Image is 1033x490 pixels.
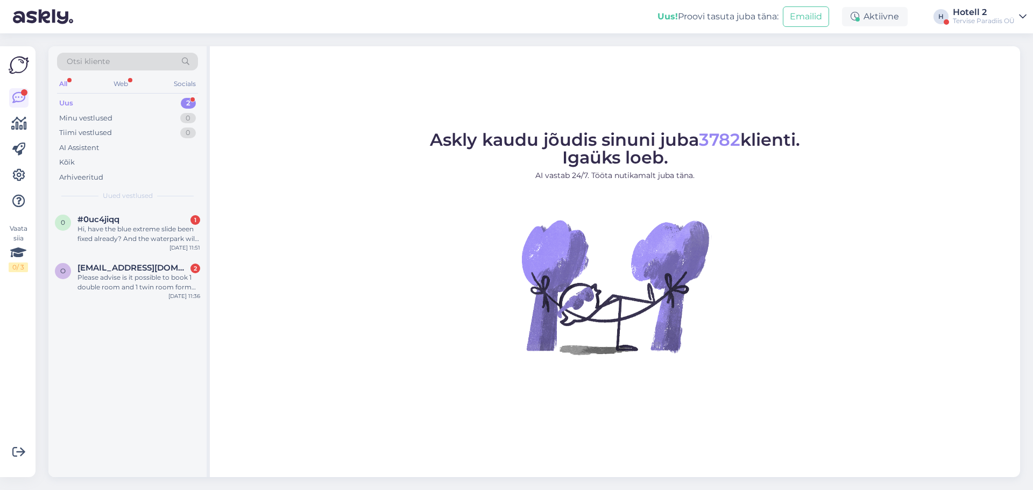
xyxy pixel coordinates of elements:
[430,170,800,181] p: AI vastab 24/7. Tööta nutikamalt juba täna.
[842,7,908,26] div: Aktiivne
[60,267,66,275] span: o
[783,6,829,27] button: Emailid
[77,263,189,273] span: olgai.mihailovai@gmail.com
[57,77,69,91] div: All
[61,218,65,226] span: 0
[518,190,712,384] img: No Chat active
[953,8,1027,25] a: Hotell 2Tervise Paradiis OÜ
[172,77,198,91] div: Socials
[953,8,1015,17] div: Hotell 2
[111,77,130,91] div: Web
[657,10,779,23] div: Proovi tasuta juba täna:
[190,264,200,273] div: 2
[181,98,196,109] div: 2
[9,224,28,272] div: Vaata siia
[77,215,119,224] span: #0uc4jiqq
[933,9,949,24] div: H
[59,157,75,168] div: Kõik
[9,55,29,75] img: Askly Logo
[103,191,153,201] span: Uued vestlused
[180,127,196,138] div: 0
[169,244,200,252] div: [DATE] 11:51
[77,224,200,244] div: Hi, have the blue extreme slide been fixed already? And the waterpark will work [DATE]?
[59,172,103,183] div: Arhiveeritud
[430,129,800,168] span: Askly kaudu jõudis sinuni juba klienti. Igaüks loeb.
[59,113,112,124] div: Minu vestlused
[59,98,73,109] div: Uus
[59,143,99,153] div: AI Assistent
[67,56,110,67] span: Otsi kliente
[657,11,678,22] b: Uus!
[953,17,1015,25] div: Tervise Paradiis OÜ
[9,262,28,272] div: 0 / 3
[190,215,200,225] div: 1
[168,292,200,300] div: [DATE] 11:36
[77,273,200,292] div: Please advise is it possible to book 1 double room and 1 twin room form [DATE] to [DATE]. One adu...
[699,129,740,150] span: 3782
[59,127,112,138] div: Tiimi vestlused
[180,113,196,124] div: 0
